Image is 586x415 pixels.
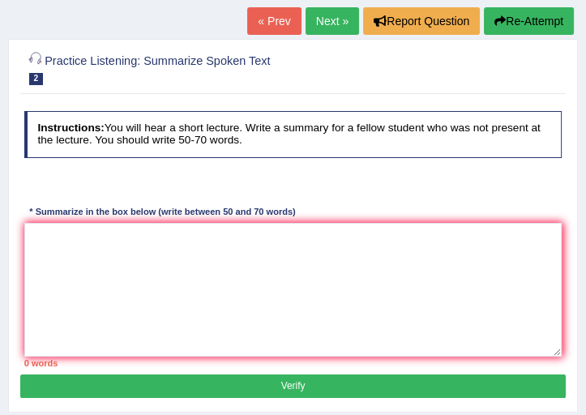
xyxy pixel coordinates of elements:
button: Report Question [363,7,480,35]
b: Instructions: [37,122,104,134]
h4: You will hear a short lecture. Write a summary for a fellow student who was not present at the le... [24,111,562,157]
h2: Practice Listening: Summarize Spoken Text [24,51,357,85]
button: Re-Attempt [484,7,574,35]
a: « Prev [247,7,301,35]
a: Next » [306,7,359,35]
button: Verify [20,374,565,398]
div: * Summarize in the box below (write between 50 and 70 words) [24,206,302,220]
span: 2 [29,73,44,85]
div: 0 words [24,357,562,370]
